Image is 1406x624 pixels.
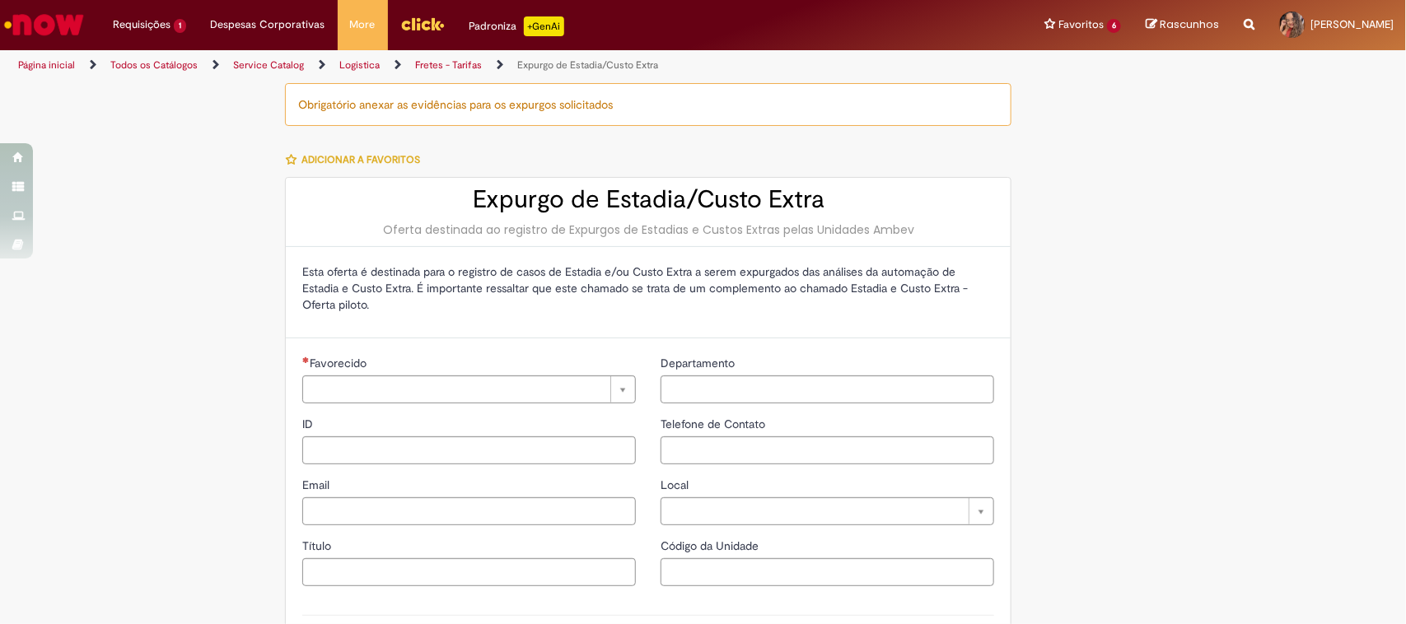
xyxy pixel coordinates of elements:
div: Padroniza [469,16,564,36]
a: Fretes - Tarifas [415,58,482,72]
span: Despesas Corporativas [211,16,325,33]
input: Código da Unidade [661,558,994,586]
span: Necessários - Favorecido [310,356,370,370]
span: Código da Unidade [661,538,762,553]
span: Rascunhos [1160,16,1219,32]
span: 6 [1107,19,1121,33]
button: Adicionar a Favoritos [285,142,429,177]
a: Logistica [339,58,380,72]
a: Rascunhos [1146,17,1219,33]
span: Adicionar a Favoritos [301,153,420,166]
span: 1 [174,19,186,33]
p: +GenAi [524,16,564,36]
a: Limpar campo Favorecido [302,375,636,403]
p: Esta oferta é destinada para o registro de casos de Estadia e/ou Custo Extra a serem expurgados d... [302,263,994,313]
img: ServiceNow [2,8,86,41]
span: More [350,16,376,33]
span: Departamento [661,356,738,370]
a: Página inicial [18,58,75,72]
span: Local [661,477,692,492]
input: Departamento [661,375,994,403]
h2: Expurgo de Estadia/Custo Extra [302,186,994,213]
a: Todos os Catálogos [110,58,198,72]
a: Service Catalog [233,58,304,72]
span: Requisições [113,16,170,33]
input: Título [302,558,636,586]
span: Telefone de Contato [661,417,768,431]
span: Título [302,538,334,553]
span: Favoritos [1058,16,1104,33]
a: Expurgo de Estadia/Custo Extra [517,58,658,72]
span: Email [302,477,333,492]
a: Limpar campo Local [661,497,994,525]
input: Telefone de Contato [661,436,994,464]
span: [PERSON_NAME] [1310,17,1394,31]
img: click_logo_yellow_360x200.png [400,12,445,36]
ul: Trilhas de página [12,50,925,81]
span: Necessários [302,356,310,363]
input: Email [302,497,636,525]
div: Obrigatório anexar as evidências para os expurgos solicitados [285,83,1011,126]
input: ID [302,436,636,464]
span: ID [302,417,316,431]
div: Oferta destinada ao registro de Expurgos de Estadias e Custos Extras pelas Unidades Ambev [302,221,994,238]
